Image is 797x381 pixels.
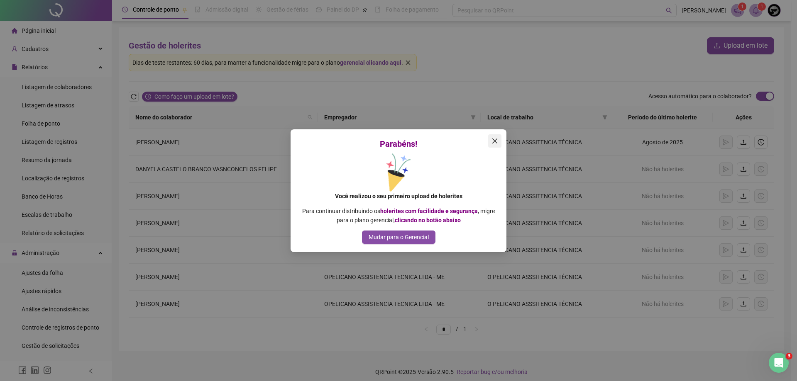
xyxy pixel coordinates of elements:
span: Mudar para o Gerencial [369,233,429,242]
button: Close [488,134,501,148]
span: close [491,138,498,144]
b: Você realizou o seu primeiro upload de holerites [335,193,462,199]
span: 3 [786,353,792,359]
button: Mudar para o Gerencial [362,231,435,244]
p: Para continuar distribuindo os , migre para o plano gerencial, [301,206,496,225]
img: confetti.5832c894e406e6f9dd1b.png [386,153,410,192]
iframe: Intercom live chat [769,353,789,373]
b: holerites com facilidade e segurança [380,208,478,214]
div: Parabéns! [301,138,496,150]
b: clicando no botão abaixo [395,217,461,223]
